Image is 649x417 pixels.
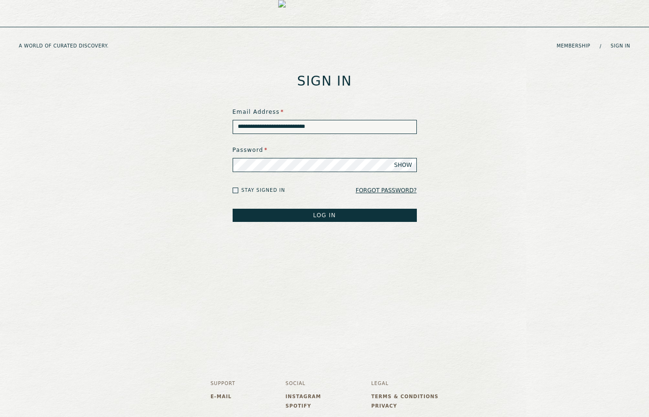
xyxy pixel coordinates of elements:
[356,184,417,197] a: Forgot Password?
[233,146,417,154] label: Password
[556,43,590,49] a: Membership
[600,43,601,50] span: /
[286,381,321,386] h3: Social
[371,394,438,400] a: Terms & Conditions
[233,209,417,222] button: LOG IN
[610,43,630,49] a: Sign in
[371,381,438,386] h3: Legal
[233,108,417,116] label: Email Address
[19,43,145,49] h5: A WORLD OF CURATED DISCOVERY.
[242,187,285,194] label: Stay signed in
[371,403,438,409] a: Privacy
[211,381,235,386] h3: Support
[286,394,321,400] a: Instagram
[211,394,235,400] a: E-mail
[394,161,412,169] span: SHOW
[286,403,321,409] a: Spotify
